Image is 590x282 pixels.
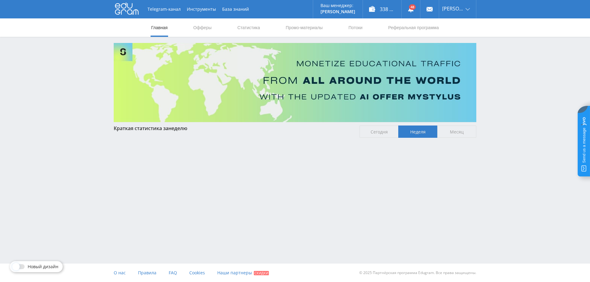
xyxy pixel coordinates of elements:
[193,18,212,37] a: Офферы
[387,18,439,37] a: Реферальная программа
[168,125,187,132] span: неделю
[321,9,355,14] p: [PERSON_NAME]
[321,3,355,8] p: Ваш менеджер:
[114,43,476,122] img: Banner
[138,264,156,282] a: Правила
[348,18,363,37] a: Потоки
[169,264,177,282] a: FAQ
[254,271,269,275] span: Скидки
[114,264,126,282] a: О нас
[285,18,323,37] a: Промо-материалы
[437,126,476,138] span: Месяц
[217,270,252,276] span: Наши партнеры
[442,6,464,11] span: [PERSON_NAME]
[114,270,126,276] span: О нас
[298,264,476,282] div: © 2025 Партнёрская программа Edugram. Все права защищены.
[237,18,261,37] a: Статистика
[28,264,58,269] span: Новый дизайн
[360,126,399,138] span: Сегодня
[169,270,177,276] span: FAQ
[114,126,353,131] div: Краткая статистика за
[151,18,168,37] a: Главная
[189,264,205,282] a: Cookies
[189,270,205,276] span: Cookies
[217,264,269,282] a: Наши партнеры Скидки
[398,126,437,138] span: Неделя
[138,270,156,276] span: Правила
